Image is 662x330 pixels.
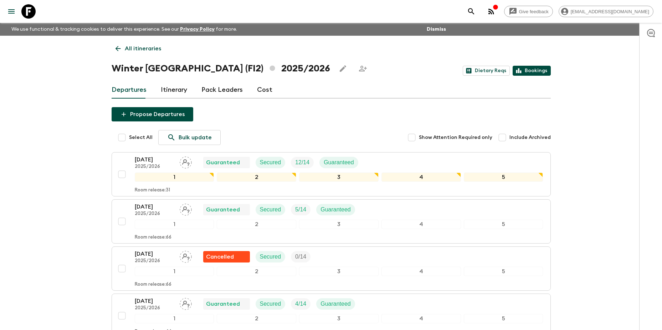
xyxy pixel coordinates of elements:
[135,305,174,311] p: 2025/2026
[324,158,354,167] p: Guaranteed
[299,314,379,323] div: 3
[464,314,543,323] div: 5
[112,152,551,196] button: [DATE]2025/2026Assign pack leaderGuaranteedSecuredTrip FillGuaranteed12345Room release:31
[179,133,212,142] p: Bulk update
[217,314,296,323] div: 2
[559,6,653,17] div: [EMAIL_ADDRESS][DOMAIN_NAME]
[161,81,187,99] a: Itinerary
[180,159,192,164] span: Assign pack leader
[135,172,214,182] div: 1
[4,4,19,19] button: menu
[299,220,379,229] div: 3
[135,202,174,211] p: [DATE]
[129,134,153,141] span: Select All
[256,204,286,215] div: Secured
[464,172,543,182] div: 5
[336,61,350,76] button: Edit this itinerary
[381,267,461,276] div: 4
[425,24,448,34] button: Dismiss
[135,235,171,240] p: Room release: 66
[112,246,551,291] button: [DATE]2025/2026Assign pack leaderFlash Pack cancellationSecuredTrip Fill12345Room release:66
[291,204,311,215] div: Trip Fill
[260,158,281,167] p: Secured
[513,66,551,76] a: Bookings
[260,300,281,308] p: Secured
[260,205,281,214] p: Secured
[356,61,370,76] span: Share this itinerary
[299,267,379,276] div: 3
[9,23,240,36] p: We use functional & tracking cookies to deliver this experience. See our for more.
[112,107,193,121] button: Propose Departures
[291,298,311,310] div: Trip Fill
[135,155,174,164] p: [DATE]
[217,267,296,276] div: 2
[295,205,306,214] p: 5 / 14
[203,251,250,262] div: Flash Pack cancellation
[206,205,240,214] p: Guaranteed
[381,172,461,182] div: 4
[295,252,306,261] p: 0 / 14
[201,81,243,99] a: Pack Leaders
[504,6,553,17] a: Give feedback
[135,164,174,170] p: 2025/2026
[256,251,286,262] div: Secured
[135,267,214,276] div: 1
[112,61,330,76] h1: Winter [GEOGRAPHIC_DATA] (FI2) 2025/2026
[112,199,551,244] button: [DATE]2025/2026Assign pack leaderGuaranteedSecuredTrip FillGuaranteed12345Room release:66
[125,44,161,53] p: All itineraries
[260,252,281,261] p: Secured
[135,250,174,258] p: [DATE]
[206,252,234,261] p: Cancelled
[463,66,510,76] a: Dietary Reqs
[257,81,272,99] a: Cost
[217,220,296,229] div: 2
[217,172,296,182] div: 2
[135,220,214,229] div: 1
[464,4,478,19] button: search adventures
[515,9,553,14] span: Give feedback
[381,220,461,229] div: 4
[158,130,221,145] a: Bulk update
[567,9,653,14] span: [EMAIL_ADDRESS][DOMAIN_NAME]
[509,134,551,141] span: Include Archived
[180,253,192,259] span: Assign pack leader
[320,300,351,308] p: Guaranteed
[135,297,174,305] p: [DATE]
[295,158,309,167] p: 12 / 14
[112,41,165,56] a: All itineraries
[206,158,240,167] p: Guaranteed
[299,172,379,182] div: 3
[112,81,147,99] a: Departures
[464,267,543,276] div: 5
[135,258,174,264] p: 2025/2026
[180,206,192,211] span: Assign pack leader
[291,251,311,262] div: Trip Fill
[135,282,171,287] p: Room release: 66
[256,298,286,310] div: Secured
[180,300,192,306] span: Assign pack leader
[135,314,214,323] div: 1
[180,27,215,32] a: Privacy Policy
[206,300,240,308] p: Guaranteed
[135,211,174,217] p: 2025/2026
[381,314,461,323] div: 4
[256,157,286,168] div: Secured
[464,220,543,229] div: 5
[295,300,306,308] p: 4 / 14
[291,157,314,168] div: Trip Fill
[419,134,492,141] span: Show Attention Required only
[320,205,351,214] p: Guaranteed
[135,187,170,193] p: Room release: 31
